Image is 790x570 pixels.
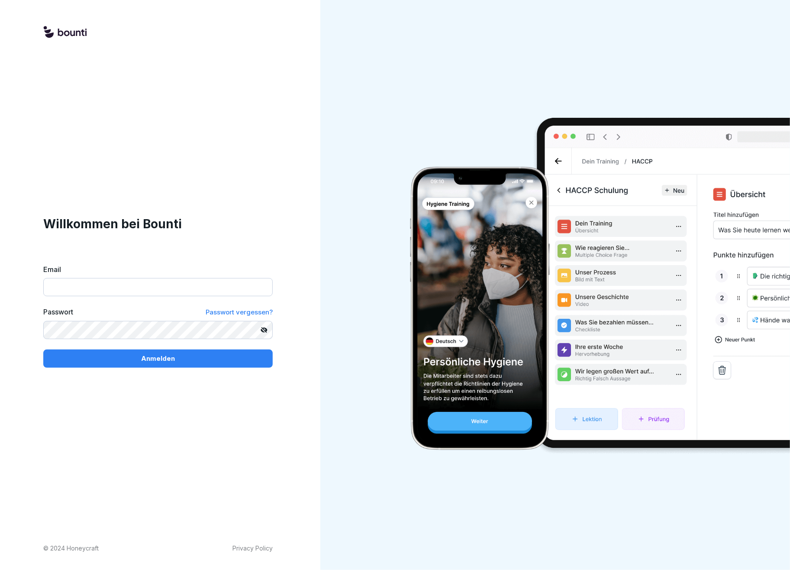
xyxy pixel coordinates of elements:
[43,350,273,368] button: Anmelden
[43,215,273,233] h1: Willkommen bei Bounti
[206,307,273,317] a: Passwort vergessen?
[206,308,273,316] span: Passwort vergessen?
[43,26,87,39] img: logo.svg
[43,544,99,553] p: © 2024 Honeycraft
[232,544,273,553] a: Privacy Policy
[43,264,273,275] label: Email
[141,354,175,363] p: Anmelden
[43,307,73,317] label: Passwort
